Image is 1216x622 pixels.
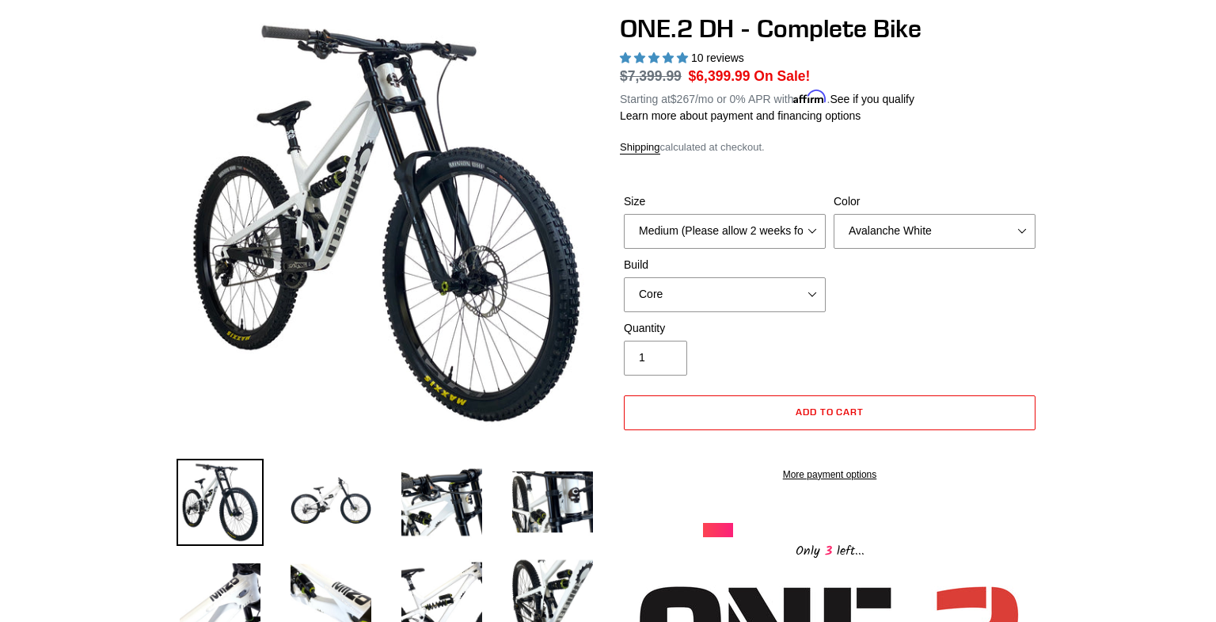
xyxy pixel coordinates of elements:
[830,93,914,105] a: See if you qualify - Learn more about Affirm Financing (opens in modal)
[287,459,374,546] img: Load image into Gallery viewer, ONE.2 DH - Complete Bike
[671,93,695,105] span: $267
[620,52,691,64] span: 5.00 stars
[624,193,826,210] label: Size
[793,90,826,104] span: Affirm
[620,13,1039,44] h1: ONE.2 DH - Complete Bike
[620,141,660,155] a: Shipping
[624,395,1035,430] button: Add to cart
[703,537,956,562] div: Only left...
[691,52,744,64] span: 10 reviews
[689,68,750,84] span: $6,399.99
[398,459,485,546] img: Load image into Gallery viewer, ONE.2 DH - Complete Bike
[834,193,1035,210] label: Color
[620,68,682,84] s: $7,399.99
[754,66,810,86] span: On Sale!
[820,541,837,561] span: 3
[624,320,826,337] label: Quantity
[620,109,861,122] a: Learn more about payment and financing options
[624,467,1035,482] a: More payment options
[796,406,864,418] span: Add to cart
[620,139,1039,155] div: calculated at checkout.
[624,257,826,273] label: Build
[620,87,914,108] p: Starting at /mo or 0% APR with .
[509,459,596,546] img: Load image into Gallery viewer, ONE.2 DH - Complete Bike
[177,459,264,546] img: Load image into Gallery viewer, ONE.2 DH - Complete Bike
